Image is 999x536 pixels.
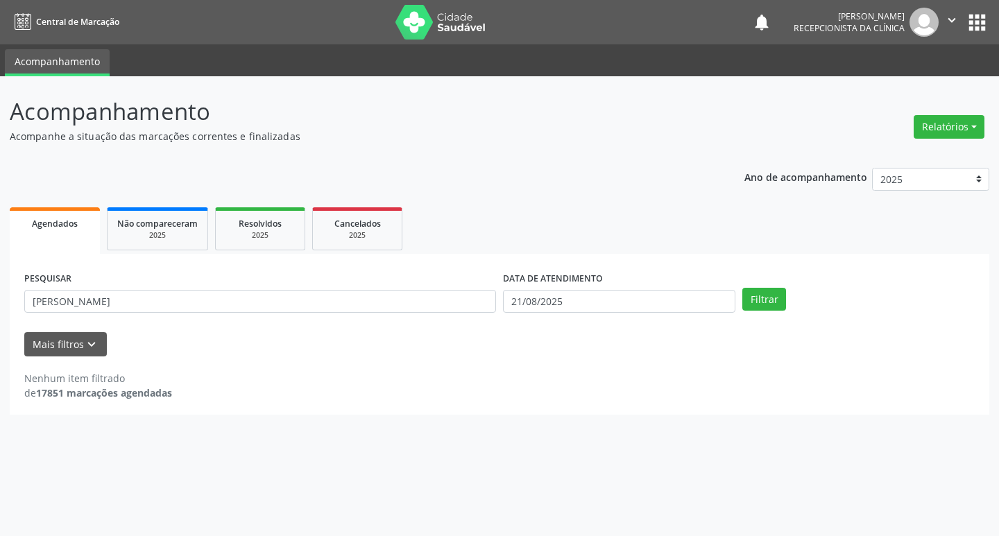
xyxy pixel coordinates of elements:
[24,268,71,290] label: PESQUISAR
[965,10,989,35] button: apps
[24,386,172,400] div: de
[939,8,965,37] button: 
[239,218,282,230] span: Resolvidos
[503,290,735,313] input: Selecione um intervalo
[32,218,78,230] span: Agendados
[36,386,172,399] strong: 17851 marcações agendadas
[914,115,984,139] button: Relatórios
[744,168,867,185] p: Ano de acompanhamento
[742,288,786,311] button: Filtrar
[24,371,172,386] div: Nenhum item filtrado
[752,12,771,32] button: notifications
[36,16,119,28] span: Central de Marcação
[84,337,99,352] i: keyboard_arrow_down
[944,12,959,28] i: 
[117,218,198,230] span: Não compareceram
[117,230,198,241] div: 2025
[24,290,496,313] input: Nome, CNS
[10,129,695,144] p: Acompanhe a situação das marcações correntes e finalizadas
[10,94,695,129] p: Acompanhamento
[5,49,110,76] a: Acompanhamento
[503,268,603,290] label: DATA DE ATENDIMENTO
[225,230,295,241] div: 2025
[10,10,119,33] a: Central de Marcação
[910,8,939,37] img: img
[334,218,381,230] span: Cancelados
[794,22,905,34] span: Recepcionista da clínica
[794,10,905,22] div: [PERSON_NAME]
[323,230,392,241] div: 2025
[24,332,107,356] button: Mais filtroskeyboard_arrow_down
